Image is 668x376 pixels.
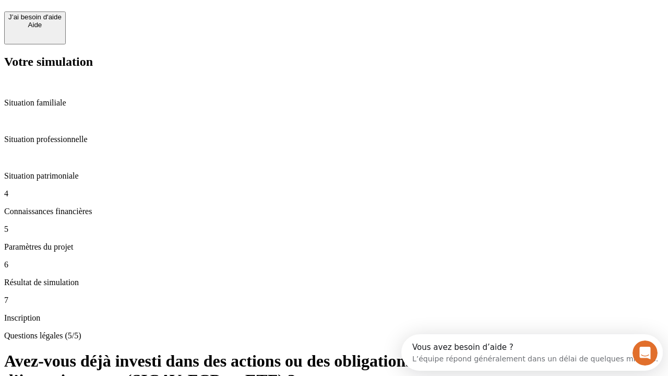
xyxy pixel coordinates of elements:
[4,225,664,234] p: 5
[4,331,664,340] p: Questions légales (5/5)
[4,278,664,287] p: Résultat de simulation
[4,207,664,216] p: Connaissances financières
[4,171,664,181] p: Situation patrimoniale
[401,334,663,371] iframe: Intercom live chat discovery launcher
[8,21,62,29] div: Aide
[633,340,658,366] iframe: Intercom live chat
[8,13,62,21] div: J’ai besoin d'aide
[11,17,257,28] div: L’équipe répond généralement dans un délai de quelques minutes.
[4,135,664,144] p: Situation professionnelle
[4,296,664,305] p: 7
[4,98,664,108] p: Situation familiale
[11,9,257,17] div: Vous avez besoin d’aide ?
[4,11,66,44] button: J’ai besoin d'aideAide
[4,242,664,252] p: Paramètres du projet
[4,4,288,33] div: Ouvrir le Messenger Intercom
[4,55,664,69] h2: Votre simulation
[4,260,664,269] p: 6
[4,189,664,198] p: 4
[4,313,664,323] p: Inscription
